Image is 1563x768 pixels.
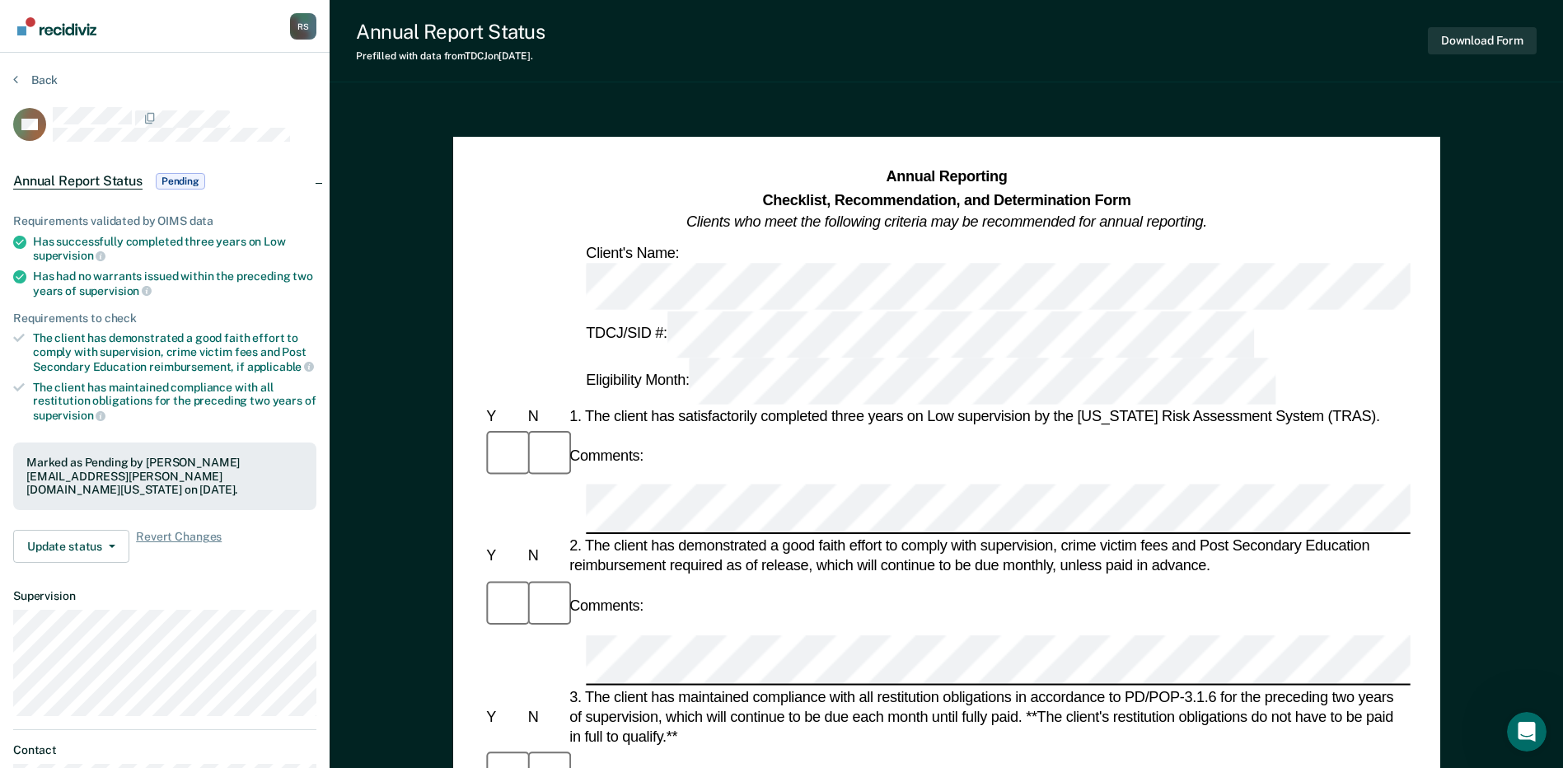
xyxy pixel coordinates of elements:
dt: Contact [13,743,316,757]
div: R S [290,13,316,40]
div: Y [483,546,524,566]
div: N [524,707,565,727]
span: supervision [33,409,105,422]
strong: Annual Reporting [886,169,1007,185]
div: Y [483,406,524,426]
div: TDCJ/SID #: [583,311,1256,358]
div: Annual Report Status [356,20,545,44]
span: applicable [247,360,314,373]
div: Requirements validated by OIMS data [13,214,316,228]
div: Has successfully completed three years on Low [33,235,316,263]
div: Requirements to check [13,311,316,325]
span: Pending [156,173,205,190]
iframe: Intercom live chat [1507,712,1547,752]
div: The client has maintained compliance with all restitution obligations for the preceding two years of [33,381,316,423]
span: supervision [79,284,152,297]
dt: Supervision [13,589,316,603]
img: Recidiviz [17,17,96,35]
span: Annual Report Status [13,173,143,190]
div: The client has demonstrated a good faith effort to comply with supervision, crime victim fees and... [33,331,316,373]
div: Prefilled with data from TDCJ on [DATE] . [356,50,545,62]
div: 2. The client has demonstrated a good faith effort to comply with supervision, crime victim fees ... [566,536,1411,576]
button: Profile dropdown button [290,13,316,40]
div: Has had no warrants issued within the preceding two years of [33,269,316,297]
span: Revert Changes [136,530,222,563]
div: Y [483,707,524,727]
div: Comments: [566,446,647,466]
button: Download Form [1428,27,1537,54]
span: supervision [33,249,105,262]
div: Eligibility Month: [583,358,1279,405]
div: 1. The client has satisfactorily completed three years on Low supervision by the [US_STATE] Risk ... [566,406,1411,426]
strong: Checklist, Recommendation, and Determination Form [762,191,1130,208]
div: N [524,406,565,426]
button: Update status [13,530,129,563]
em: Clients who meet the following criteria may be recommended for annual reporting. [686,213,1207,230]
div: Comments: [566,596,647,616]
div: Marked as Pending by [PERSON_NAME][EMAIL_ADDRESS][PERSON_NAME][DOMAIN_NAME][US_STATE] on [DATE]. [26,456,303,497]
div: N [524,546,565,566]
div: 3. The client has maintained compliance with all restitution obligations in accordance to PD/POP-... [566,686,1411,747]
button: Back [13,73,58,87]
